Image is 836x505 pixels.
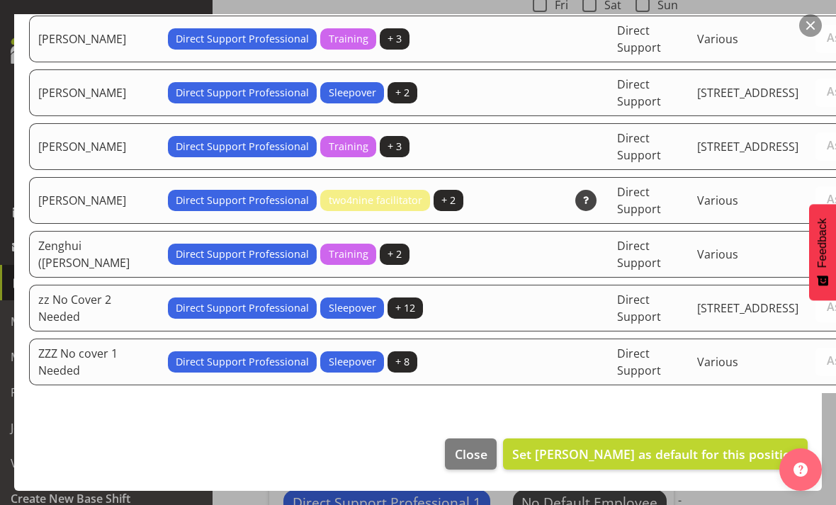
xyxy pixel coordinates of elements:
span: [STREET_ADDRESS] [697,300,798,316]
span: + 2 [395,85,409,101]
span: + 8 [395,354,409,370]
td: Zenghui ([PERSON_NAME] [29,231,159,278]
span: [STREET_ADDRESS] [697,139,798,154]
td: [PERSON_NAME] [29,123,159,170]
td: [PERSON_NAME] [29,177,159,224]
td: [PERSON_NAME] [29,69,159,116]
span: Direct Support Professional [176,193,309,208]
span: Various [697,246,738,262]
span: Set [PERSON_NAME] as default for this position [512,446,798,463]
span: Various [697,31,738,47]
span: Direct Support Professional [176,354,309,370]
span: Feedback [816,218,829,268]
span: Direct Support [617,346,661,378]
button: Feedback - Show survey [809,204,836,300]
span: Direct Support [617,130,661,163]
button: Set [PERSON_NAME] as default for this position [503,438,808,470]
td: [PERSON_NAME] [29,16,159,62]
button: Close [445,438,496,470]
span: Direct Support [617,76,661,109]
span: + 3 [388,139,402,154]
span: Direct Support Professional [176,31,309,47]
span: Direct Support [617,292,661,324]
span: Direct Support [617,23,661,55]
span: Training [329,139,368,154]
span: Direct Support Professional [176,139,309,154]
td: zz No Cover 2 Needed [29,285,159,331]
span: + 12 [395,300,415,316]
span: Training [329,31,368,47]
span: Direct Support [617,184,661,217]
span: Training [329,246,368,262]
span: Sleepover [329,85,376,101]
span: Sleepover [329,354,376,370]
span: Various [697,354,738,370]
span: + 2 [388,246,402,262]
span: Sleepover [329,300,376,316]
span: Direct Support Professional [176,300,309,316]
td: ZZZ No cover 1 Needed [29,339,159,385]
span: two4nine facilitator [329,193,422,208]
span: + 3 [388,31,402,47]
span: Direct Support [617,238,661,271]
span: Direct Support Professional [176,246,309,262]
img: help-xxl-2.png [793,463,808,477]
span: Close [455,445,487,463]
span: [STREET_ADDRESS] [697,85,798,101]
span: Various [697,193,738,208]
span: Direct Support Professional [176,85,309,101]
span: + 2 [441,193,456,208]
